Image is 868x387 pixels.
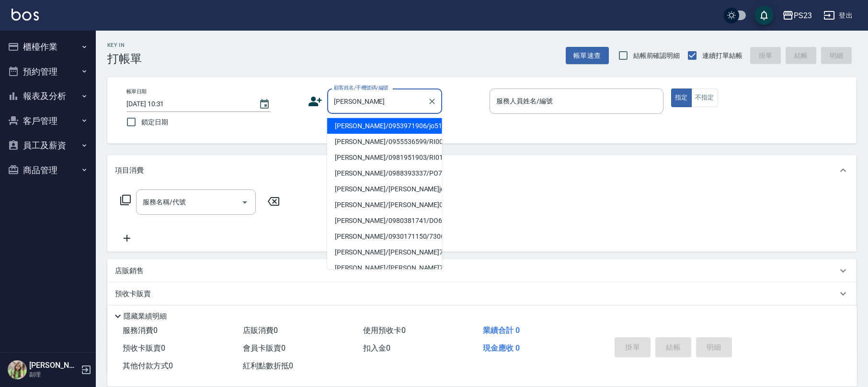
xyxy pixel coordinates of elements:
li: [PERSON_NAME]/[PERSON_NAME]780707/780707 [327,260,442,276]
div: 項目消費 [107,155,857,186]
span: 現金應收 0 [483,343,520,353]
span: 扣入金 0 [363,343,390,353]
button: 商品管理 [4,158,92,183]
label: 顧客姓名/手機號碼/編號 [334,84,388,91]
button: Open [237,195,252,210]
img: Person [8,360,27,379]
li: [PERSON_NAME]/0930171150/730612 [327,229,442,244]
div: 使用預收卡 [107,305,857,328]
span: 使用預收卡 0 [363,326,406,335]
button: 不指定 [691,88,718,107]
p: 預收卡販賣 [115,289,151,299]
p: 項目消費 [115,166,144,176]
button: 員工及薪資 [4,133,92,158]
li: [PERSON_NAME]/[PERSON_NAME]jo6666/jo6666 [327,181,442,197]
div: PS23 [794,10,812,22]
div: 預收卡販賣 [107,282,857,305]
button: 登出 [820,7,857,24]
span: 其他付款方式 0 [123,361,173,370]
span: 店販消費 0 [243,326,278,335]
p: 店販銷售 [115,266,144,276]
li: [PERSON_NAME]/0988393337/PO710906 [327,166,442,181]
button: PS23 [778,6,816,25]
button: 指定 [671,88,692,107]
li: [PERSON_NAME]/0980381741/DO680212 [327,213,442,229]
h5: [PERSON_NAME] [29,361,78,370]
span: 服務消費 0 [123,326,158,335]
span: 紅利點數折抵 0 [243,361,293,370]
button: 帳單速查 [566,47,609,65]
h2: Key In [107,42,142,48]
button: 客戶管理 [4,109,92,133]
h3: 打帳單 [107,52,142,66]
div: 店販銷售 [107,259,857,282]
span: 會員卡販賣 0 [243,343,286,353]
span: 預收卡販賣 0 [123,343,165,353]
button: save [754,6,774,25]
button: Choose date, selected date is 2025-10-06 [253,93,276,116]
p: 副理 [29,370,78,379]
li: [PERSON_NAME]/[PERSON_NAME]741005/741005 [327,244,442,260]
span: 連續打單結帳 [702,51,742,61]
li: [PERSON_NAME]/0981951903/RI01011 [327,150,442,166]
button: Clear [425,95,439,108]
button: 櫃檯作業 [4,34,92,59]
img: Logo [11,9,39,21]
span: 鎖定日期 [141,117,168,127]
li: [PERSON_NAME]/0955536599/RI000602 [327,134,442,150]
p: 隱藏業績明細 [124,311,167,321]
input: YYYY/MM/DD hh:mm [126,96,249,112]
span: 結帳前確認明細 [633,51,680,61]
span: 業績合計 0 [483,326,520,335]
li: [PERSON_NAME]/0953971906/jo510112 [327,118,442,134]
button: 預約管理 [4,59,92,84]
button: 報表及分析 [4,84,92,109]
li: [PERSON_NAME]/[PERSON_NAME]000330/000330 [327,197,442,213]
label: 帳單日期 [126,88,147,95]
